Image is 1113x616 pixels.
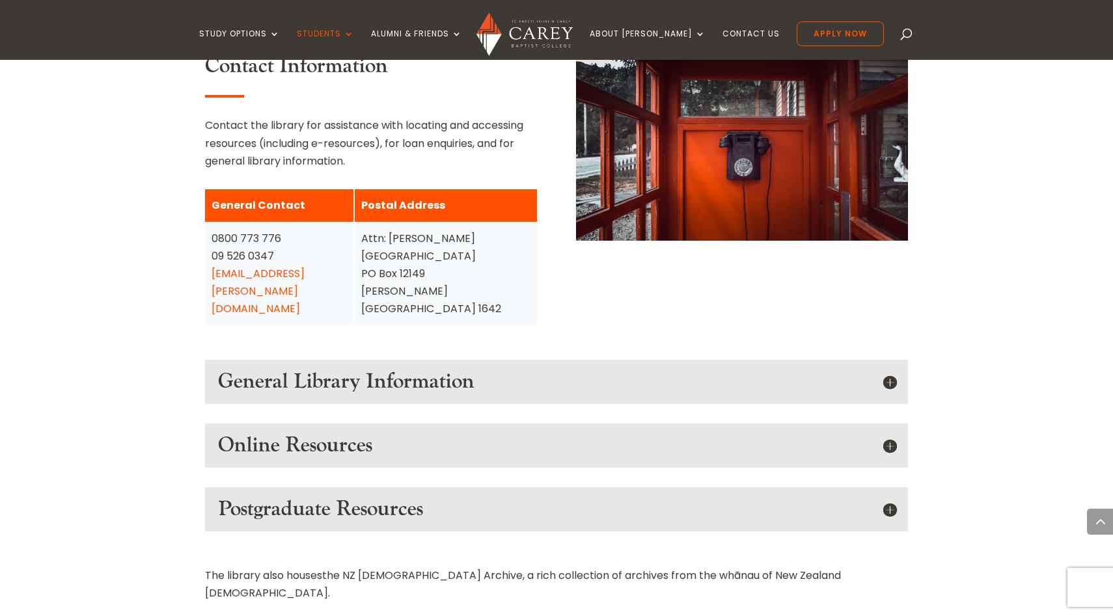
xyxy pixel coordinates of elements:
[205,567,908,602] p: The library also houses
[722,29,780,60] a: Contact Us
[797,21,884,46] a: Apply Now
[218,433,895,458] h5: Online Resources
[218,497,895,522] h5: Postgraduate Resources
[218,369,895,394] h5: General Library Information
[590,29,706,60] a: About [PERSON_NAME]
[371,29,462,60] a: Alumni & Friends
[361,230,531,318] div: Attn: [PERSON_NAME][GEOGRAPHIC_DATA] PO Box 12149 [PERSON_NAME] [GEOGRAPHIC_DATA] 1642
[476,12,572,56] img: Carey Baptist College
[205,116,537,170] p: Contact the library for assistance with locating and accessing resources (including e-resources),...
[361,198,445,213] strong: Postal Address
[199,29,280,60] a: Study Options
[212,266,305,316] a: [EMAIL_ADDRESS][PERSON_NAME][DOMAIN_NAME]
[205,568,841,600] span: the NZ [DEMOGRAPHIC_DATA] Archive, a rich collection of archives from the whānau of New Zealand [...
[297,29,354,60] a: Students
[212,198,305,213] strong: General Contact
[205,54,537,85] h3: Contact Information
[576,54,908,241] img: Girl reading on the floor in a library
[212,230,347,318] div: 0800 773 776 09 526 0347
